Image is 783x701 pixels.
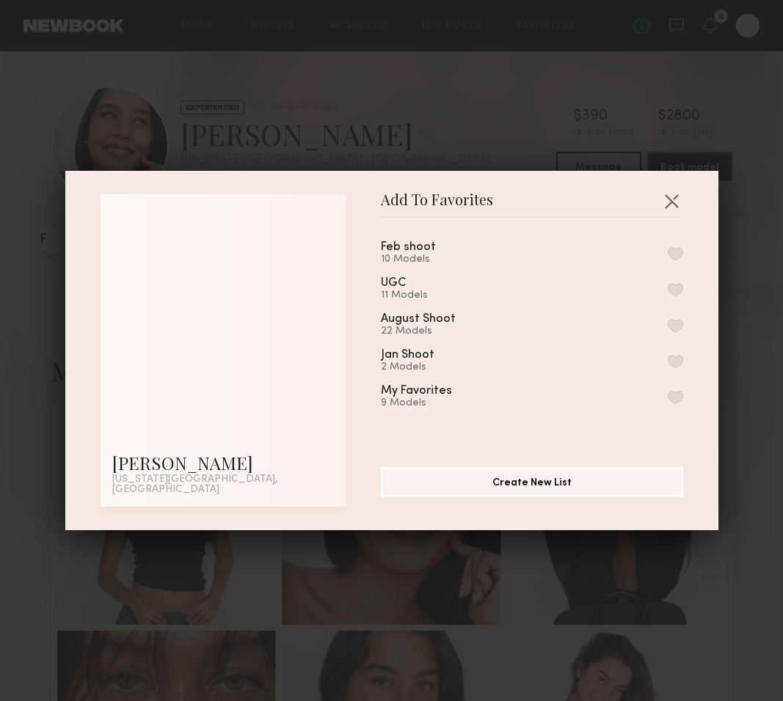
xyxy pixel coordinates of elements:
div: My Favorites [381,385,452,397]
div: 11 Models [381,290,441,301]
div: 2 Models [381,361,470,373]
div: 22 Models [381,326,491,337]
div: 10 Models [381,254,471,265]
div: UGC [381,277,406,290]
div: Jan Shoot [381,349,434,361]
div: [PERSON_NAME] [112,451,334,474]
div: 9 Models [381,397,487,409]
div: August Shoot [381,313,456,326]
button: Create New List [381,467,683,496]
span: Add To Favorites [381,194,493,216]
button: Close [660,189,683,213]
div: [US_STATE][GEOGRAPHIC_DATA], [GEOGRAPHIC_DATA] [112,474,334,495]
div: Feb shoot [381,241,436,254]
